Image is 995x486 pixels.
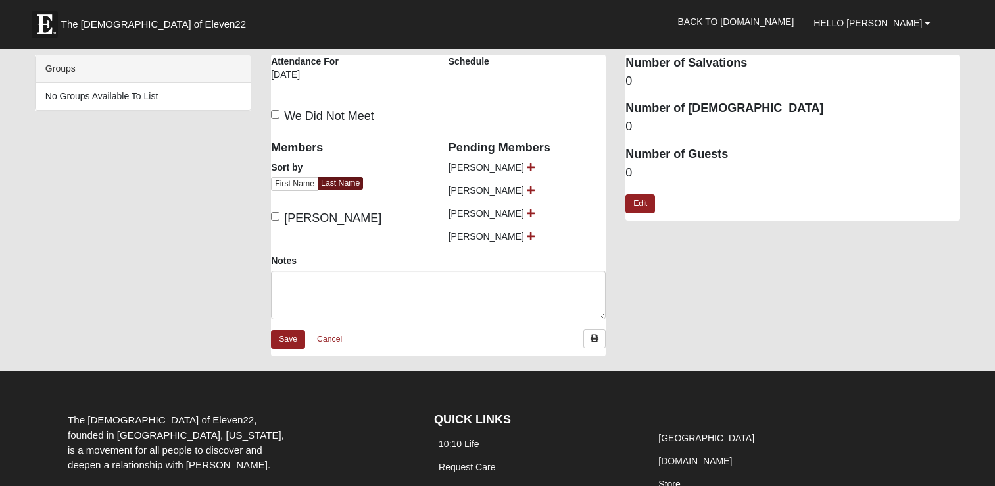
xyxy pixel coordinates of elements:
a: Cancel [308,329,351,350]
a: Print Attendance Roster [583,329,606,348]
div: Groups [36,55,251,83]
a: Last Name [318,177,363,190]
a: 10:10 Life [439,439,479,449]
span: [PERSON_NAME] [449,162,524,173]
a: [DOMAIN_NAME] [658,456,732,466]
dt: Number of Guests [625,146,960,163]
input: [PERSON_NAME] [271,212,279,221]
label: Attendance For [271,55,339,68]
h4: Pending Members [449,141,606,155]
a: First Name [271,177,318,191]
dd: 0 [625,165,960,182]
a: Add Person to Group [527,185,535,196]
li: No Groups Available To List [36,83,251,110]
span: [PERSON_NAME] [449,185,524,196]
span: Hello [PERSON_NAME] [813,18,922,28]
a: The [DEMOGRAPHIC_DATA] of Eleven22 [25,5,288,38]
input: We Did Not Meet [271,110,279,119]
h4: Members [271,141,429,155]
img: Eleven22 logo [32,11,58,38]
a: Add Person to Group [527,162,535,173]
label: Sort by [271,161,303,174]
h4: QUICK LINKS [434,413,634,427]
a: Add Person to Group [527,208,535,219]
label: Schedule [449,55,489,68]
label: Notes [271,254,297,267]
dd: 0 [625,119,960,136]
dt: Number of [DEMOGRAPHIC_DATA] [625,100,960,117]
span: [PERSON_NAME] [449,231,524,242]
a: [GEOGRAPHIC_DATA] [658,433,754,443]
span: [PERSON_NAME] [449,208,524,219]
a: Hello [PERSON_NAME] [804,7,940,40]
a: Add Person to Group [527,231,535,242]
span: We Did Not Meet [284,109,374,122]
span: [PERSON_NAME] [284,211,381,225]
a: Save [271,330,305,349]
div: [DATE] [271,68,340,90]
dt: Number of Salvations [625,55,960,72]
a: Edit [625,194,655,213]
dd: 0 [625,73,960,90]
span: The [DEMOGRAPHIC_DATA] of Eleven22 [61,18,246,31]
a: Back to [DOMAIN_NAME] [667,5,804,38]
